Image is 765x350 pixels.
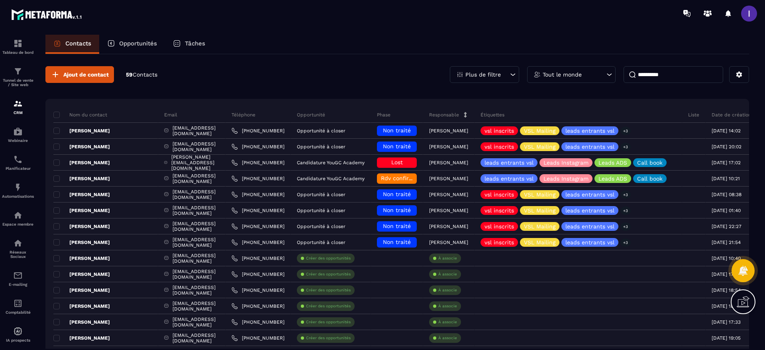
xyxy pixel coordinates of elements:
img: formation [13,67,23,76]
p: [DATE] 01:40 [712,208,741,213]
p: leads entrants vsl [565,240,614,245]
p: Créer des opportunités [306,271,351,277]
p: [DATE] 21:54 [712,240,741,245]
p: Call book [637,160,663,165]
p: [PERSON_NAME] [429,224,468,229]
p: +3 [620,127,631,135]
a: [PHONE_NUMBER] [231,223,284,230]
a: [PHONE_NUMBER] [231,128,284,134]
p: Liste [688,112,699,118]
p: leads entrants vsl [565,192,614,197]
span: Rdv confirmé ✅ [381,175,426,181]
span: Non traité [383,223,411,229]
p: Leads ADS [598,160,627,165]
p: vsl inscrits [484,192,514,197]
p: VSL Mailing [524,128,555,134]
p: Webinaire [2,138,34,143]
p: À associe [438,256,457,261]
p: Opportunité à closer [297,224,345,229]
p: [DATE] 08:38 [712,192,741,197]
p: +3 [620,222,631,231]
p: Téléphone [231,112,255,118]
span: Contacts [133,71,157,78]
img: automations [13,183,23,192]
p: [DATE] 14:02 [712,128,741,134]
p: Responsable [429,112,459,118]
a: [PHONE_NUMBER] [231,271,284,277]
a: [PHONE_NUMBER] [231,144,284,150]
p: [DATE] 17:02 [712,160,741,165]
p: Leads Instagram [543,160,588,165]
a: [PHONE_NUMBER] [231,175,284,182]
p: VSL Mailing [524,224,555,229]
img: email [13,271,23,280]
p: leads entrants vsl [565,208,614,213]
p: Leads Instagram [543,176,588,181]
p: À associe [438,287,457,293]
p: À associe [438,271,457,277]
p: [PERSON_NAME] [53,191,110,198]
a: emailemailE-mailing [2,265,34,293]
p: [DATE] 19:05 [712,335,741,341]
p: [DATE] 22:27 [712,224,741,229]
a: [PHONE_NUMBER] [231,335,284,341]
p: Comptabilité [2,310,34,315]
a: automationsautomationsAutomatisations [2,177,34,204]
img: automations [13,127,23,136]
p: Espace membre [2,222,34,226]
p: +3 [620,143,631,151]
a: [PHONE_NUMBER] [231,255,284,262]
p: Créer des opportunités [306,335,351,341]
a: formationformationTableau de bord [2,33,34,61]
p: Tout le monde [543,72,582,77]
span: Ajout de contact [63,71,109,79]
a: formationformationTunnel de vente / Site web [2,61,34,93]
a: Tâches [165,35,213,54]
p: [PERSON_NAME] [53,287,110,293]
img: automations [13,326,23,336]
p: +3 [620,191,631,199]
p: Email [164,112,177,118]
p: [DATE] 17:33 [712,319,741,325]
p: [DATE] 20:02 [712,144,741,149]
img: accountant [13,299,23,308]
img: formation [13,39,23,48]
a: [PHONE_NUMBER] [231,287,284,293]
img: formation [13,99,23,108]
p: [PERSON_NAME] [53,319,110,325]
span: Non traité [383,191,411,197]
p: Call book [637,176,663,181]
a: schedulerschedulerPlanificateur [2,149,34,177]
p: [PERSON_NAME] [429,128,468,134]
p: IA prospects [2,338,34,342]
img: automations [13,210,23,220]
p: [PERSON_NAME] [53,175,110,182]
p: Planificateur [2,166,34,171]
a: Contacts [45,35,99,54]
p: [PERSON_NAME] [429,240,468,245]
span: Non traité [383,127,411,134]
span: Non traité [383,207,411,213]
p: [DATE] 17:11 [712,271,739,277]
p: À associe [438,319,457,325]
a: [PHONE_NUMBER] [231,159,284,166]
p: [DATE] 10:40 [712,256,741,261]
p: Tableau de bord [2,50,34,55]
p: [DATE] 10:21 [712,176,740,181]
p: Opportunité à closer [297,192,345,197]
a: formationformationCRM [2,93,34,121]
p: vsl inscrits [484,128,514,134]
span: Lost [391,159,403,165]
p: Créer des opportunités [306,287,351,293]
a: accountantaccountantComptabilité [2,293,34,321]
p: [PERSON_NAME] [53,303,110,309]
p: [PERSON_NAME] [53,271,110,277]
p: leads entrants vsl [484,160,534,165]
p: [PERSON_NAME] [429,160,468,165]
p: leads entrants vsl [565,224,614,229]
p: Opportunité à closer [297,240,345,245]
p: [PERSON_NAME] [429,144,468,149]
p: Créer des opportunités [306,303,351,309]
p: [PERSON_NAME] [429,176,468,181]
p: À associe [438,303,457,309]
